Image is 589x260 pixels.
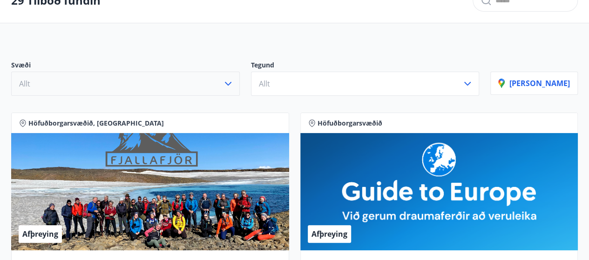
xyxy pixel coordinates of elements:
button: Allt [251,72,480,96]
span: Afþreying [22,229,58,239]
span: Höfuðborgarsvæðið [318,119,382,128]
span: Allt [19,79,30,89]
p: Svæði [11,60,240,72]
p: Tegund [251,60,480,72]
button: [PERSON_NAME] [490,72,578,95]
span: Afþreying [311,229,347,239]
span: Höfuðborgarsvæðið, [GEOGRAPHIC_DATA] [28,119,164,128]
button: Allt [11,72,240,96]
p: [PERSON_NAME] [498,78,570,88]
span: Allt [259,79,270,89]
